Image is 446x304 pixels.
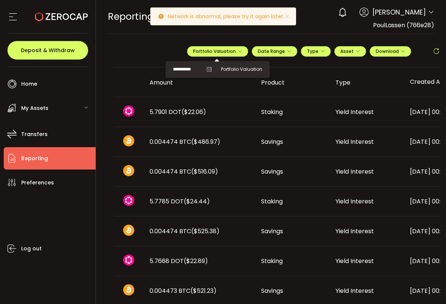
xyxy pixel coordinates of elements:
span: Yield Interest [336,197,374,206]
span: Portfolio Valuation [221,66,262,73]
span: Yield Interest [336,286,374,295]
span: Portfolio Valuation [193,48,242,54]
div: Type [330,78,404,87]
span: Transfers [21,129,48,140]
span: [PERSON_NAME] [372,7,426,17]
span: 5.7901 DOT [150,108,206,116]
span: Reporting [21,153,48,164]
span: Staking [261,257,283,265]
span: Log out [21,243,42,254]
img: btc_portfolio.svg [123,135,134,146]
span: Yield Interest [336,137,374,146]
span: 0.004474 BTC [150,167,218,176]
img: dot_portfolio.svg [123,105,134,117]
span: ($516.09) [191,167,218,176]
span: Deposit & Withdraw [21,48,75,53]
span: Savings [261,137,283,146]
img: btc_portfolio.svg [123,225,134,236]
span: Home [21,79,37,89]
p: Network is abnormal, please try it again later. [168,14,290,19]
img: btc_portfolio.svg [123,284,134,295]
span: Download [376,48,405,54]
span: Type [307,48,325,54]
button: Date Range [252,46,297,57]
div: Amount [144,78,255,87]
span: 0.004474 BTC [150,227,219,235]
button: Deposit & Withdraw [7,41,88,60]
span: ($521.23) [190,286,216,295]
button: Download [370,46,411,57]
span: My Assets [21,103,48,114]
button: Asset [334,46,366,57]
span: Yield Interest [336,257,374,265]
span: Savings [261,286,283,295]
span: Date Range [258,48,291,54]
span: 0.004473 BTC [150,286,216,295]
span: Staking [261,197,283,206]
span: Yield Interest [336,108,374,116]
span: Staking [261,108,283,116]
span: Preferences [21,177,54,188]
span: PoulLassen (766e28) [373,21,434,29]
span: Yield Interest [336,227,374,235]
img: dot_portfolio.svg [123,195,134,206]
span: ($24.44) [184,197,210,206]
div: Product [255,78,330,87]
span: 5.7668 DOT [150,257,208,265]
span: ($486.97) [191,137,220,146]
span: Savings [261,167,283,176]
span: Reporting [108,10,154,23]
span: Asset [340,48,354,54]
img: dot_portfolio.svg [123,254,134,266]
iframe: Chat Widget [357,224,446,304]
span: ($22.06) [182,108,206,116]
span: ($22.89) [184,257,208,265]
img: btc_portfolio.svg [123,165,134,176]
button: Portfolio Valuation [187,46,248,57]
span: 0.004474 BTC [150,137,220,146]
span: Yield Interest [336,167,374,176]
button: Type [301,46,331,57]
span: Savings [261,227,283,235]
span: 5.7785 DOT [150,197,210,206]
span: ($525.38) [191,227,219,235]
